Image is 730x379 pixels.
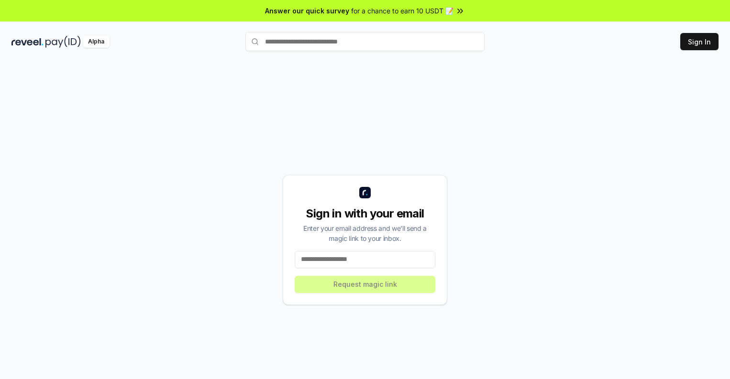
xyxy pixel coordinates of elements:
[359,187,371,198] img: logo_small
[351,6,453,16] span: for a chance to earn 10 USDT 📝
[83,36,110,48] div: Alpha
[265,6,349,16] span: Answer our quick survey
[45,36,81,48] img: pay_id
[680,33,719,50] button: Sign In
[295,206,435,221] div: Sign in with your email
[11,36,44,48] img: reveel_dark
[295,223,435,243] div: Enter your email address and we’ll send a magic link to your inbox.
